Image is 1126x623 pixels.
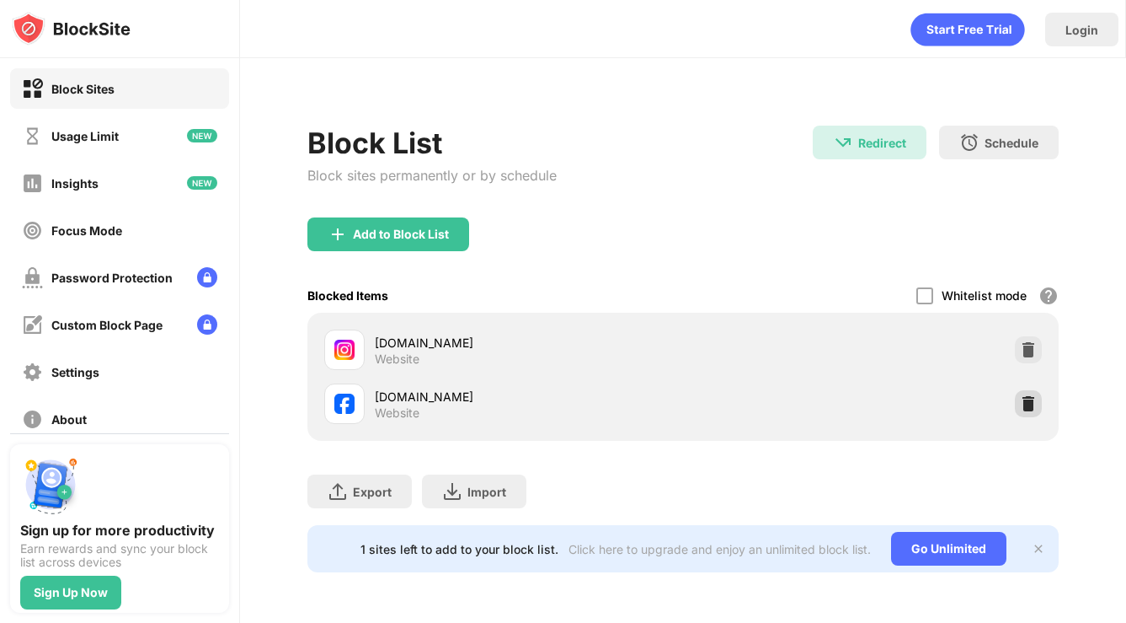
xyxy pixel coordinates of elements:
div: Website [375,352,419,367]
div: [DOMAIN_NAME] [375,388,683,405]
div: Settings [51,365,99,379]
div: Redirect [858,136,906,150]
div: Blocked Items [307,288,388,303]
div: Sign up for more productivity [20,522,219,539]
div: Block List [307,126,557,160]
div: Sign Up Now [34,586,108,599]
div: Block Sites [51,82,115,96]
img: customize-block-page-off.svg [22,314,43,336]
img: time-usage-off.svg [22,126,43,147]
div: Password Protection [51,271,173,285]
div: Usage Limit [51,129,119,143]
div: Whitelist mode [942,288,1027,303]
div: Go Unlimited [891,532,1006,566]
img: x-button.svg [1032,542,1045,556]
div: Click here to upgrade and enjoy an unlimited block list. [568,542,871,556]
div: Add to Block List [353,228,449,241]
div: Focus Mode [51,223,122,238]
img: insights-off.svg [22,173,43,194]
div: Import [467,485,506,499]
img: favicons [334,340,355,360]
div: Earn rewards and sync your block list across devices [20,542,219,569]
img: settings-off.svg [22,362,43,383]
img: password-protection-off.svg [22,267,43,288]
div: Block sites permanently or by schedule [307,167,557,184]
div: About [51,412,87,427]
img: lock-menu.svg [197,314,217,335]
div: animation [910,13,1025,46]
img: new-icon.svg [187,129,217,142]
div: Insights [51,176,99,191]
div: Login [1065,23,1098,37]
img: block-on.svg [22,78,43,99]
div: Export [353,485,392,499]
img: about-off.svg [22,409,43,430]
div: Website [375,405,419,421]
img: favicons [334,394,355,414]
div: [DOMAIN_NAME] [375,334,683,352]
div: Custom Block Page [51,318,163,332]
div: Schedule [985,136,1038,150]
img: push-signup.svg [20,454,81,515]
img: new-icon.svg [187,176,217,190]
img: focus-off.svg [22,220,43,241]
img: lock-menu.svg [197,267,217,287]
div: 1 sites left to add to your block list. [360,542,558,556]
img: logo-blocksite.svg [12,12,131,46]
